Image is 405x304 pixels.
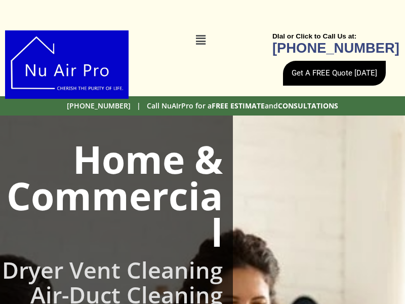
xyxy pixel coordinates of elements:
[283,61,386,86] a: Get A FREE Quote [DATE]
[272,32,356,40] b: DIal or Click to Call Us at:
[272,46,399,54] a: [PHONE_NUMBER]
[5,101,400,110] h2: [PHONE_NUMBER] | Call NuAIrPro for a and
[278,101,338,110] b: CONSULTATIONS
[212,101,265,110] b: FREE ESTIMATE
[292,69,377,77] span: Get A FREE Quote [DATE]
[272,40,399,56] b: [PHONE_NUMBER]
[192,30,209,50] div: Menu Toggle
